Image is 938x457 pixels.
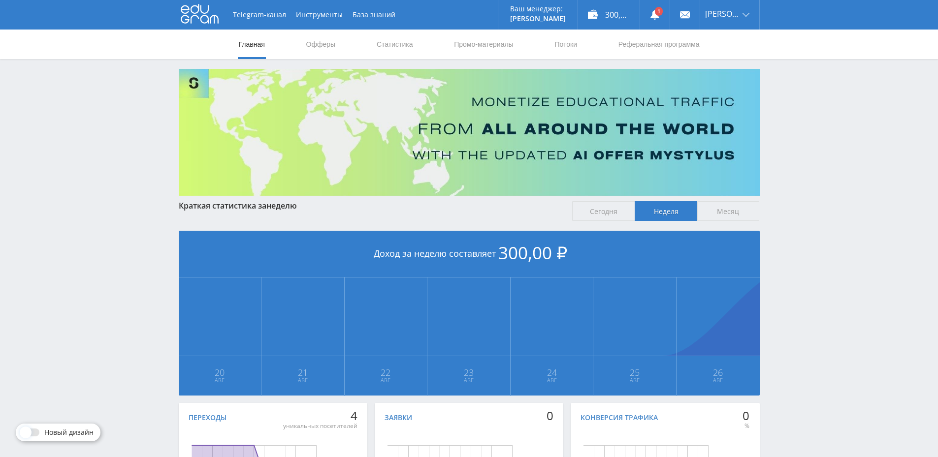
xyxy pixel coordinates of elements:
[283,422,357,430] div: уникальных посетителей
[697,201,760,221] span: Месяц
[345,376,427,384] span: Авг
[179,376,261,384] span: Авг
[238,30,266,59] a: Главная
[594,376,676,384] span: Авг
[453,30,514,59] a: Промо-материалы
[428,368,510,376] span: 23
[635,201,697,221] span: Неделя
[553,30,578,59] a: Потоки
[262,368,344,376] span: 21
[305,30,337,59] a: Офферы
[617,30,701,59] a: Реферальная программа
[572,201,635,221] span: Сегодня
[428,376,510,384] span: Авг
[510,15,566,23] p: [PERSON_NAME]
[179,201,563,210] div: Краткая статистика за
[743,409,749,423] div: 0
[510,5,566,13] p: Ваш менеджер:
[179,69,760,196] img: Banner
[677,368,759,376] span: 26
[179,231,760,277] div: Доход за неделю составляет
[581,414,658,422] div: Конверсия трафика
[511,368,593,376] span: 24
[498,241,567,264] span: 300,00 ₽
[262,376,344,384] span: Авг
[385,414,412,422] div: Заявки
[743,422,749,430] div: %
[705,10,740,18] span: [PERSON_NAME]
[677,376,759,384] span: Авг
[179,368,261,376] span: 20
[345,368,427,376] span: 22
[44,428,94,436] span: Новый дизайн
[594,368,676,376] span: 25
[283,409,357,423] div: 4
[189,414,226,422] div: Переходы
[547,409,553,423] div: 0
[376,30,414,59] a: Статистика
[266,200,297,211] span: неделю
[511,376,593,384] span: Авг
